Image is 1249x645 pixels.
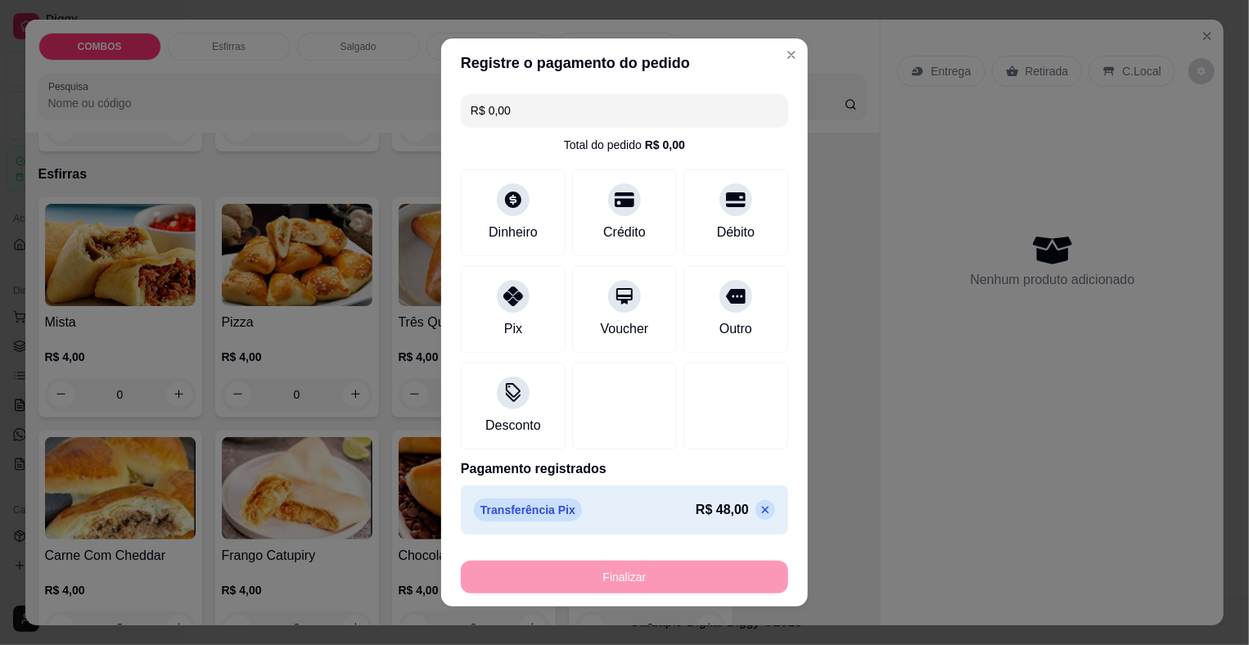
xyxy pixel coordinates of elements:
p: Transferência Pix [474,498,582,521]
button: Close [778,42,805,68]
div: Outro [719,319,752,339]
p: Pagamento registrados [461,459,788,479]
div: Crédito [603,223,646,242]
div: Desconto [485,416,541,435]
div: Débito [717,223,755,242]
div: Voucher [601,319,649,339]
header: Registre o pagamento do pedido [441,38,808,88]
div: R$ 0,00 [645,137,685,153]
div: Pix [504,319,522,339]
p: R$ 48,00 [696,500,749,520]
div: Total do pedido [564,137,685,153]
input: Ex.: hambúrguer de cordeiro [471,94,778,127]
div: Dinheiro [489,223,538,242]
